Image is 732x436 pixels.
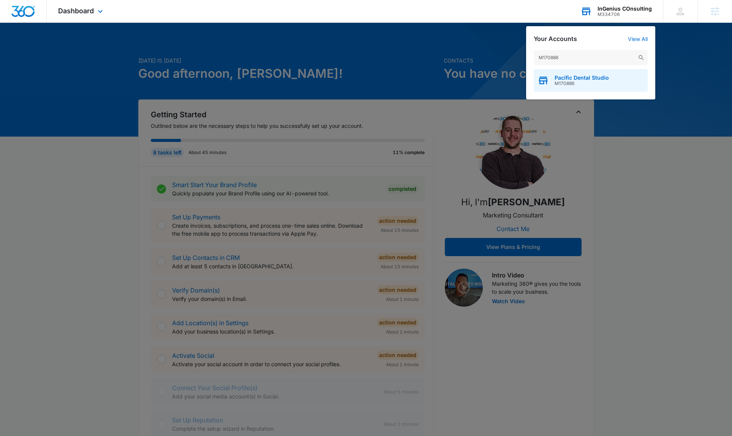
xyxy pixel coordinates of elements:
span: Pacific Dental Studio [555,75,609,81]
span: M170886 [555,81,609,86]
h2: Your Accounts [534,35,577,42]
a: View All [628,36,648,42]
button: Pacific Dental StudioM170886 [534,69,648,92]
span: Dashboard [58,7,94,15]
div: account name [598,6,652,12]
input: Search Accounts [534,50,648,65]
div: account id [598,12,652,17]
